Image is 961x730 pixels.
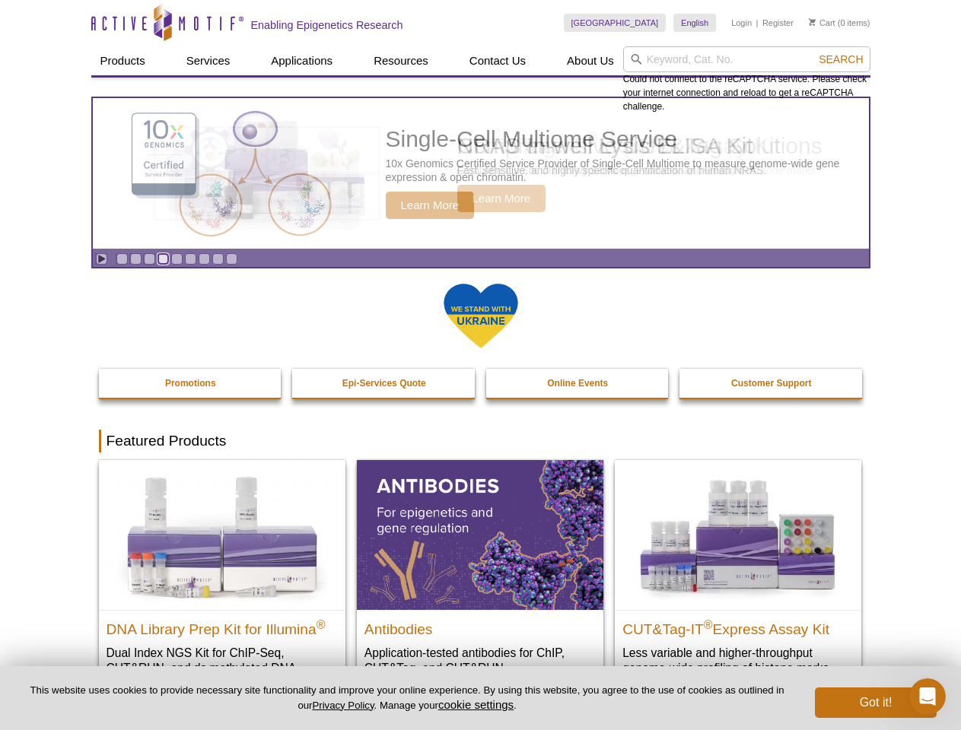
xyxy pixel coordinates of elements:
button: cookie settings [438,698,514,711]
a: Privacy Policy [312,700,374,711]
strong: Customer Support [731,378,811,389]
h2: DNA Library Prep Kit for Illumina [107,614,338,637]
button: Search [814,52,867,66]
img: CUT&Tag-IT® Express Assay Kit [615,460,861,609]
a: Go to slide 8 [212,253,224,265]
sup: ® [317,617,326,630]
a: DNA Library Prep Kit for Illumina DNA Library Prep Kit for Illumina® Dual Index NGS Kit for ChIP-... [99,460,345,706]
a: Services [177,46,240,75]
a: About Us [558,46,623,75]
a: Go to slide 9 [226,253,237,265]
iframe: Intercom live chat [909,678,946,715]
a: Toggle autoplay [96,253,107,265]
img: Your Cart [809,18,816,26]
a: All Antibodies Antibodies Application-tested antibodies for ChIP, CUT&Tag, and CUT&RUN. [357,460,603,690]
a: Go to slide 5 [171,253,183,265]
a: Go to slide 7 [199,253,210,265]
a: Go to slide 6 [185,253,196,265]
h2: Featured Products [99,430,863,452]
input: Keyword, Cat. No. [623,46,870,72]
a: Promotions [99,369,283,398]
h2: Antibodies [364,614,596,637]
a: Cart [809,17,835,28]
a: Go to slide 2 [130,253,142,265]
h2: CUT&Tag-IT Express Assay Kit [622,614,854,637]
a: Epi-Services Quote [292,369,476,398]
a: Go to slide 1 [116,253,128,265]
button: Got it! [815,687,937,718]
a: Products [91,46,154,75]
p: Application-tested antibodies for ChIP, CUT&Tag, and CUT&RUN. [364,645,596,676]
p: Dual Index NGS Kit for ChIP-Seq, CUT&RUN, and ds methylated DNA assays. [107,645,338,691]
a: Go to slide 3 [144,253,155,265]
a: Applications [262,46,342,75]
strong: Epi-Services Quote [342,378,426,389]
a: Customer Support [679,369,864,398]
strong: Promotions [165,378,216,389]
div: Could not connect to the reCAPTCHA service. Please check your internet connection and reload to g... [623,46,870,113]
img: All Antibodies [357,460,603,609]
li: | [756,14,759,32]
a: Contact Us [460,46,535,75]
p: Less variable and higher-throughput genome-wide profiling of histone marks​. [622,645,854,676]
span: Search [819,53,863,65]
a: Go to slide 4 [158,253,169,265]
a: English [673,14,716,32]
p: This website uses cookies to provide necessary site functionality and improve your online experie... [24,684,790,713]
h2: Enabling Epigenetics Research [251,18,403,32]
sup: ® [704,617,713,630]
img: We Stand With Ukraine [443,282,519,350]
a: Login [731,17,752,28]
a: Online Events [486,369,670,398]
a: Resources [364,46,438,75]
a: Register [762,17,794,28]
img: DNA Library Prep Kit for Illumina [99,460,345,609]
a: CUT&Tag-IT® Express Assay Kit CUT&Tag-IT®Express Assay Kit Less variable and higher-throughput ge... [615,460,861,690]
a: [GEOGRAPHIC_DATA] [564,14,667,32]
strong: Online Events [547,378,608,389]
li: (0 items) [809,14,870,32]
